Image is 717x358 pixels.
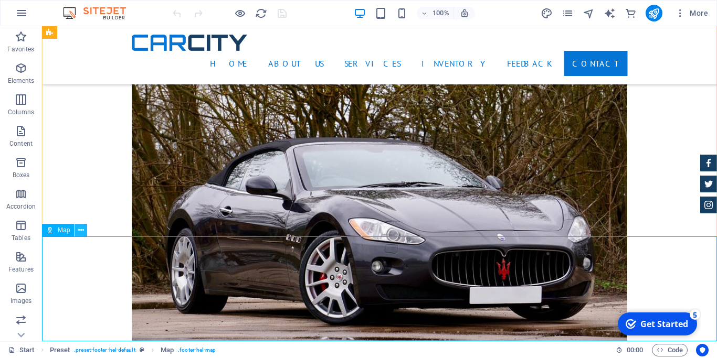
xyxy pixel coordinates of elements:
[460,8,469,18] i: On resize automatically adjust zoom level to fit chosen device.
[13,328,29,337] p: Slider
[50,344,70,356] span: Click to select. Double-click to edit
[161,344,174,356] span: Click to select. Double-click to edit
[583,7,595,19] button: navigator
[75,1,86,12] div: 5
[8,265,34,274] p: Features
[562,7,574,19] button: pages
[58,227,70,233] span: Map
[634,346,636,354] span: :
[625,7,637,19] button: commerce
[9,139,33,148] p: Content
[255,7,267,19] button: reload
[60,7,139,19] img: Editor Logo
[26,10,73,21] div: Get Started
[8,77,35,85] p: Elements
[140,347,144,353] i: This element is a customizable preset
[3,4,82,27] div: Get Started 5 items remaining, 0% complete
[7,45,34,53] p: Favorites
[562,7,574,19] i: Pages (Ctrl+Alt+S)
[696,344,709,356] button: Usercentrics
[417,7,454,19] button: 100%
[627,344,643,356] span: 00 00
[646,5,662,21] button: publish
[13,171,30,179] p: Boxes
[675,8,708,18] span: More
[541,7,553,19] i: Design (Ctrl+Alt+Y)
[648,7,660,19] i: Publish
[541,7,553,19] button: design
[12,234,30,242] p: Tables
[6,202,36,211] p: Accordion
[8,344,35,356] a: Click to cancel selection. Double-click to open Pages
[74,344,135,356] span: . preset-footer-hel-default
[604,7,616,19] i: AI Writer
[234,7,246,19] button: Click here to leave preview mode and continue editing
[583,7,595,19] i: Navigator
[433,7,449,19] h6: 100%
[625,7,637,19] i: Commerce
[657,344,683,356] span: Code
[604,7,616,19] button: text_generator
[178,344,216,356] span: . footer-hel-map
[8,108,34,116] p: Columns
[616,344,644,356] h6: Session time
[10,297,32,305] p: Images
[652,344,688,356] button: Code
[671,5,712,21] button: More
[255,7,267,19] i: Reload page
[50,344,216,356] nav: breadcrumb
